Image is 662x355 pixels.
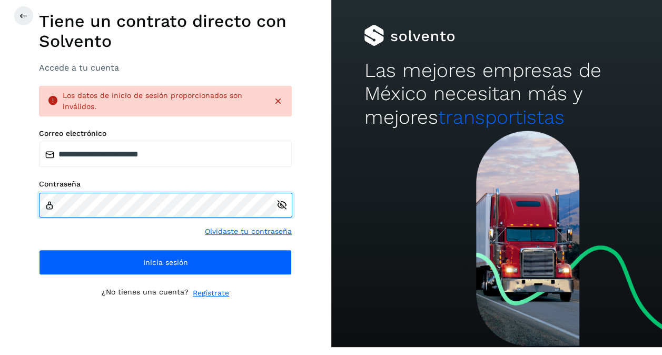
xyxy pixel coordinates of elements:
[39,11,292,52] h1: Tiene un contrato directo con Solvento
[102,288,189,299] p: ¿No tienes una cuenta?
[39,129,292,138] label: Correo electrónico
[143,259,188,266] span: Inicia sesión
[39,63,292,73] h3: Accede a tu cuenta
[438,106,564,129] span: transportistas
[205,226,292,237] a: Olvidaste tu contraseña
[85,311,245,352] iframe: reCAPTCHA
[63,90,264,112] div: Los datos de inicio de sesión proporcionados son inválidos.
[39,180,292,189] label: Contraseña
[193,288,229,299] a: Regístrate
[39,250,292,275] button: Inicia sesión
[364,59,629,129] h2: Las mejores empresas de México necesitan más y mejores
